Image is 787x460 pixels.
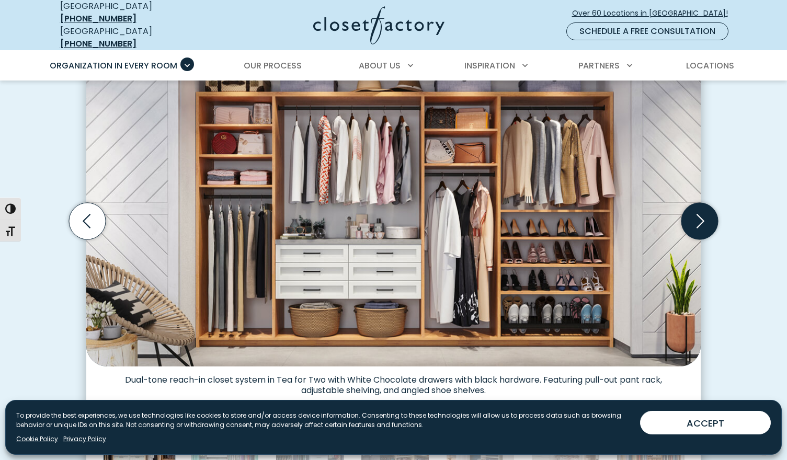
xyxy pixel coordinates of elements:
a: Schedule a Free Consultation [566,22,728,40]
span: About Us [359,60,401,72]
span: Locations [686,60,734,72]
span: Our Process [244,60,302,72]
div: [GEOGRAPHIC_DATA] [60,25,212,50]
figcaption: Dual-tone reach-in closet system in Tea for Two with White Chocolate drawers with black hardware.... [86,366,701,396]
button: ACCEPT [640,411,771,434]
a: [PHONE_NUMBER] [60,38,136,50]
button: Next slide [677,199,722,244]
a: Privacy Policy [63,434,106,444]
a: [PHONE_NUMBER] [60,13,136,25]
img: Closet Factory Logo [313,6,444,44]
span: Organization in Every Room [50,60,177,72]
span: Inspiration [464,60,515,72]
button: Previous slide [65,199,110,244]
img: Dual-tone reach-in closet system in Tea for Two with White Chocolate drawers with black hardware.... [86,47,701,366]
span: Over 60 Locations in [GEOGRAPHIC_DATA]! [572,8,736,19]
a: Over 60 Locations in [GEOGRAPHIC_DATA]! [572,4,737,22]
nav: Primary Menu [42,51,745,80]
a: Cookie Policy [16,434,58,444]
span: Partners [578,60,620,72]
p: To provide the best experiences, we use technologies like cookies to store and/or access device i... [16,411,632,430]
